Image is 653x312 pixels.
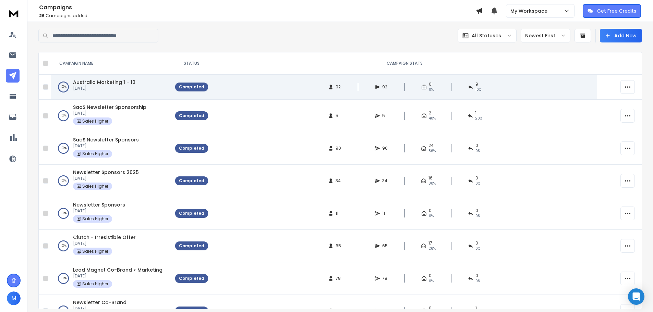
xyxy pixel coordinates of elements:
span: 2 [429,110,431,116]
p: 100 % [61,112,66,119]
button: Newest First [521,29,570,42]
span: 0 [429,208,432,213]
a: Australia Marketing 1 - 10 [73,79,135,86]
th: CAMPAIGN NAME [51,52,171,75]
div: Completed [179,113,204,118]
span: 78 [336,276,342,281]
th: STATUS [171,52,212,75]
p: [DATE] [73,208,125,214]
span: 17 [428,240,432,246]
span: 11 [336,211,342,216]
span: 0 % [475,246,480,251]
p: 100 % [61,145,66,152]
span: 0% [429,213,434,219]
td: 100%Lead Magnet Co-Brand > Marketing[DATE]Sales Higher [51,262,171,295]
span: 11 [382,211,389,216]
p: 100 % [61,210,66,217]
div: Completed [179,276,204,281]
p: 100 % [61,177,66,184]
span: 0 [429,305,432,311]
td: 100%Australia Marketing 1 - 10[DATE] [51,75,171,100]
td: 100%Clutch - Irresistible Offer[DATE]Sales Higher [51,230,171,262]
span: 90 [382,146,389,151]
span: 92 [336,84,342,90]
p: Sales Higher [82,151,108,157]
span: 65 [336,243,342,249]
p: 100 % [61,275,66,282]
span: 10 % [475,87,481,92]
a: Newsletter Sponsors 2025 [73,169,139,176]
p: Campaigns added [39,13,476,18]
p: [DATE] [73,176,139,181]
td: 100%SaaS Newsletter Sponsors[DATE]Sales Higher [51,132,171,165]
span: 0 [475,240,478,246]
span: 0 [475,273,478,278]
div: Open Intercom Messenger [628,288,644,305]
span: 80 % [428,181,436,186]
button: Get Free Credits [583,4,641,18]
span: 20 % [475,116,482,121]
a: Newsletter Co-Brand [73,299,126,306]
span: 0 [475,175,478,181]
p: [DATE] [73,111,146,116]
span: 86 % [428,148,436,154]
p: 100 % [61,84,66,90]
a: Newsletter Sponsors [73,201,125,208]
div: Completed [179,243,204,249]
p: [DATE] [73,143,139,149]
a: Clutch - Irresistible Offer [73,234,136,241]
span: 92 [382,84,389,90]
span: 26 [39,13,45,18]
a: SaaS Newsletter Sponsorship [73,104,146,111]
span: 34 [336,178,342,184]
a: SaaS Newsletter Sponsors [73,136,139,143]
span: 5 [382,113,389,118]
span: 78 [382,276,389,281]
span: 5 [336,113,342,118]
button: Add New [600,29,642,42]
span: 0% [429,278,434,284]
button: M [7,291,21,305]
div: Completed [179,211,204,216]
p: My Workspace [510,8,550,14]
p: Sales Higher [82,184,108,189]
span: 0 [429,82,432,87]
p: All Statuses [472,32,501,39]
div: Completed [179,178,204,184]
td: 100%Newsletter Sponsors[DATE]Sales Higher [51,197,171,230]
span: 1 [475,110,476,116]
span: 24 [428,143,434,148]
span: 0 % [475,213,480,219]
span: 0 % [475,278,480,284]
span: 0 % [475,181,480,186]
span: 40 % [429,116,436,121]
p: Sales Higher [82,118,108,124]
p: [DATE] [73,241,136,246]
span: 0% [429,87,434,92]
img: logo [7,7,21,20]
span: 9 [475,82,478,87]
p: Sales Higher [82,281,108,287]
p: Sales Higher [82,249,108,254]
span: 0 [429,273,432,278]
span: 16 [428,175,433,181]
p: 100 % [61,242,66,249]
div: Completed [179,146,204,151]
span: 90 [336,146,342,151]
p: Get Free Credits [597,8,636,14]
span: 26 % [428,246,436,251]
span: 34 [382,178,389,184]
h1: Campaigns [39,3,476,12]
span: 0 [475,143,478,148]
span: 0 % [475,148,480,154]
a: Lead Magnet Co-Brand > Marketing [73,266,162,273]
